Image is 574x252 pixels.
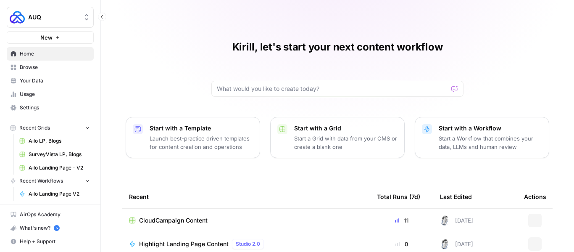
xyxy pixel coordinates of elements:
p: Start with a Template [150,124,253,133]
span: Highlight Landing Page Content [139,240,229,248]
p: Start with a Grid [294,124,398,133]
div: [DATE] [440,239,473,249]
span: SurveyVista LP, Blogs [29,151,90,158]
a: AirOps Academy [7,208,94,221]
a: Ailo Landing Page - V2 [16,161,94,175]
span: Recent Workflows [19,177,63,185]
p: Start a Grid with data from your CMS or create a blank one [294,134,398,151]
a: CloudCampaign Content [129,216,363,225]
span: Help + Support [20,238,90,245]
span: Ailo LP, Blogs [29,137,90,145]
p: Start a Workflow that combines your data, LLMs and human review [439,134,542,151]
button: Workspace: AUQ [7,7,94,28]
a: Ailo LP, Blogs [16,134,94,148]
button: What's new? 5 [7,221,94,235]
button: New [7,31,94,44]
button: Recent Workflows [7,175,94,187]
text: 5 [55,226,58,230]
span: Ailo Landing Page - V2 [29,164,90,172]
span: New [40,33,53,42]
button: Start with a TemplateLaunch best-practice driven templates for content creation and operations [126,117,260,158]
a: Your Data [7,74,94,88]
span: CloudCampaign Content [139,216,208,225]
input: What would you like to create today? [217,85,448,93]
img: 28dbpmxwbe1lgts1kkshuof3rm4g [440,239,450,249]
span: Ailo Landing Page V2 [29,190,90,198]
div: Last Edited [440,185,472,208]
a: 5 [54,225,60,231]
div: Recent [129,185,363,208]
span: Usage [20,90,90,98]
p: Start with a Workflow [439,124,542,133]
span: Studio 2.0 [236,240,260,248]
div: 0 [377,240,427,248]
button: Recent Grids [7,122,94,134]
span: Your Data [20,77,90,85]
p: Launch best-practice driven templates for content creation and operations [150,134,253,151]
span: AirOps Academy [20,211,90,218]
span: Recent Grids [19,124,50,132]
img: 28dbpmxwbe1lgts1kkshuof3rm4g [440,215,450,225]
img: AUQ Logo [10,10,25,25]
a: Settings [7,101,94,114]
button: Help + Support [7,235,94,248]
div: Total Runs (7d) [377,185,420,208]
span: Home [20,50,90,58]
div: What's new? [7,222,93,234]
h1: Kirill, let's start your next content workflow [232,40,443,54]
a: Browse [7,61,94,74]
div: [DATE] [440,215,473,225]
span: Settings [20,104,90,111]
a: SurveyVista LP, Blogs [16,148,94,161]
span: Browse [20,64,90,71]
a: Usage [7,88,94,101]
div: Actions [524,185,546,208]
div: 11 [377,216,427,225]
button: Start with a WorkflowStart a Workflow that combines your data, LLMs and human review [415,117,549,158]
a: Home [7,47,94,61]
span: AUQ [28,13,79,21]
a: Ailo Landing Page V2 [16,187,94,201]
button: Start with a GridStart a Grid with data from your CMS or create a blank one [270,117,405,158]
a: Highlight Landing Page ContentStudio 2.0 [129,239,363,249]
